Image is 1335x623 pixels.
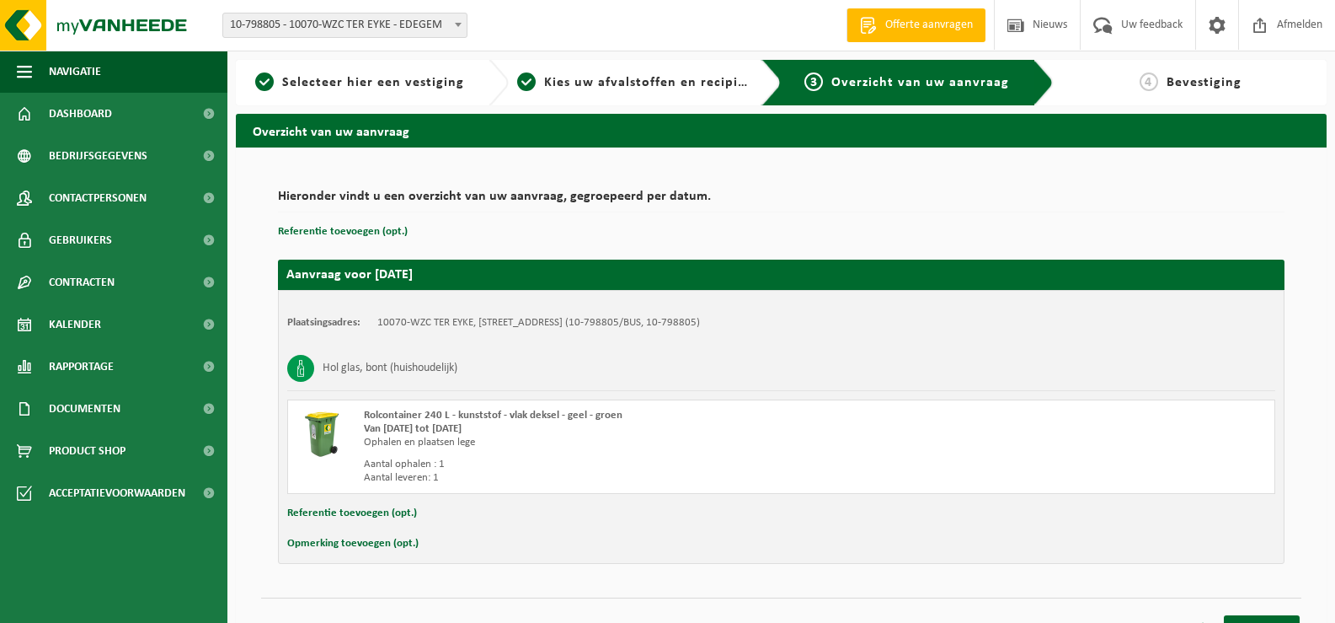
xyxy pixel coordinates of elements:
span: Offerte aanvragen [881,17,977,34]
strong: Plaatsingsadres: [287,317,360,328]
span: Kalender [49,303,101,346]
button: Referentie toevoegen (opt.) [278,221,408,243]
img: WB-0240-HPE-GN-50.png [296,409,347,459]
span: Navigatie [49,51,101,93]
span: 10-798805 - 10070-WZC TER EYKE - EDEGEM [222,13,467,38]
span: Dashboard [49,93,112,135]
a: 1Selecteer hier een vestiging [244,73,475,93]
div: Aantal leveren: 1 [364,471,849,485]
iframe: chat widget [8,586,281,623]
span: Kies uw afvalstoffen en recipiënten [544,76,776,89]
span: Rapportage [49,346,114,388]
span: 2 [517,73,536,91]
span: Bedrijfsgegevens [49,135,147,177]
span: 1 [255,73,274,91]
a: 2Kies uw afvalstoffen en recipiënten [517,73,748,93]
span: Bevestiging [1167,76,1242,89]
strong: Aanvraag voor [DATE] [286,268,413,282]
span: 3 [804,73,823,91]
button: Referentie toevoegen (opt.) [287,502,417,524]
span: Overzicht van uw aanvraag [831,76,1009,89]
span: Documenten [49,388,120,430]
span: Contracten [49,261,115,303]
div: Ophalen en plaatsen lege [364,436,849,449]
h2: Overzicht van uw aanvraag [236,114,1327,147]
div: Aantal ophalen : 1 [364,458,849,471]
span: 10-798805 - 10070-WZC TER EYKE - EDEGEM [223,13,467,37]
h3: Hol glas, bont (huishoudelijk) [323,355,457,382]
span: 4 [1140,73,1158,91]
span: Contactpersonen [49,177,147,219]
span: Rolcontainer 240 L - kunststof - vlak deksel - geel - groen [364,410,622,421]
strong: Van [DATE] tot [DATE] [364,423,462,434]
span: Gebruikers [49,219,112,261]
button: Opmerking toevoegen (opt.) [287,533,419,555]
td: 10070-WZC TER EYKE, [STREET_ADDRESS] (10-798805/BUS, 10-798805) [377,316,700,330]
span: Selecteer hier een vestiging [282,76,464,89]
span: Product Shop [49,430,125,472]
a: Offerte aanvragen [846,8,985,42]
span: Acceptatievoorwaarden [49,472,185,514]
h2: Hieronder vindt u een overzicht van uw aanvraag, gegroepeerd per datum. [278,190,1284,212]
